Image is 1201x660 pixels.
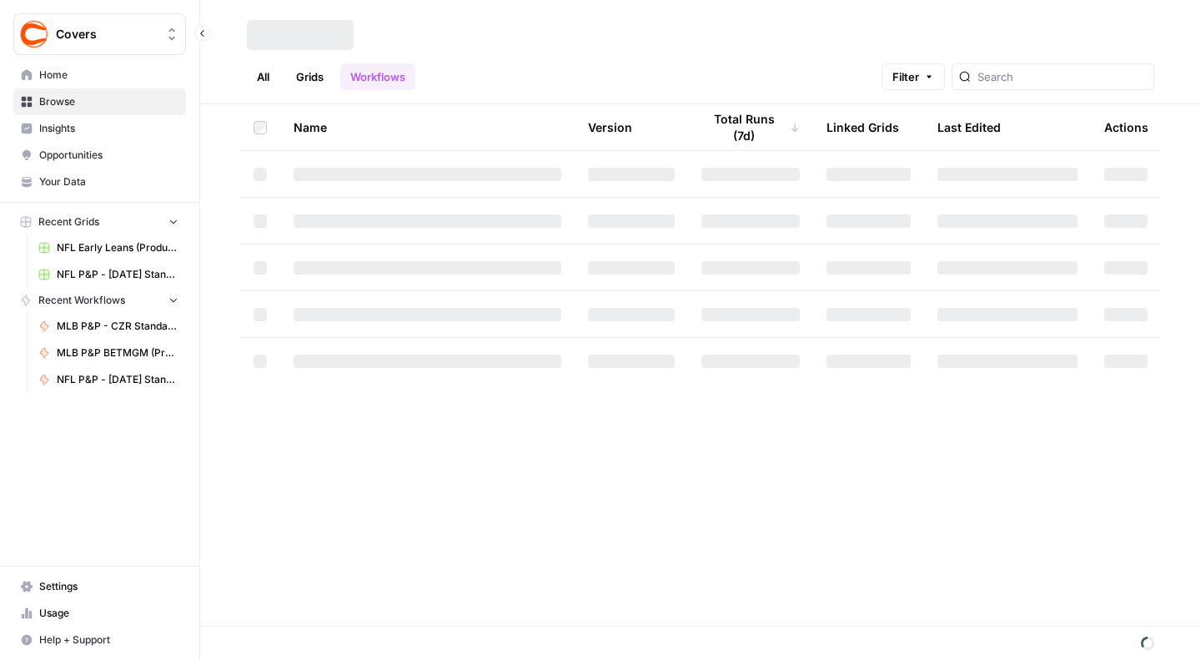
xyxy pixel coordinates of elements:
span: Browse [39,94,178,109]
span: Recent Workflows [38,293,125,308]
span: NFL Early Leans (Production) Grid [57,240,178,255]
a: Opportunities [13,142,186,169]
input: Search [977,68,1147,85]
img: Covers Logo [19,19,49,49]
div: Actions [1104,104,1148,150]
span: NFL P&P - [DATE] Standard (Production) [57,372,178,387]
button: Recent Grids [13,209,186,234]
div: Name [294,104,561,150]
span: Opportunities [39,148,178,163]
div: Linked Grids [827,104,899,150]
a: Insights [13,115,186,142]
span: Filter [892,68,919,85]
a: NFL P&P - [DATE] Standard (Production) [31,366,186,393]
span: Insights [39,121,178,136]
a: Your Data [13,169,186,195]
a: NFL P&P - [DATE] Standard (Production) Grid [31,261,186,288]
span: MLB P&P - CZR Standard (Production) [57,319,178,334]
div: Version [588,104,632,150]
a: Settings [13,573,186,600]
a: NFL Early Leans (Production) Grid [31,234,186,261]
button: Workspace: Covers [13,13,186,55]
div: Last Edited [937,104,1001,150]
div: Total Runs (7d) [701,104,800,150]
span: MLB P&P BETMGM (Production) [57,345,178,360]
a: Usage [13,600,186,627]
a: Grids [286,63,334,90]
span: Help + Support [39,632,178,647]
span: Covers [56,26,157,43]
a: Workflows [340,63,415,90]
a: Home [13,62,186,88]
span: NFL P&P - [DATE] Standard (Production) Grid [57,267,178,282]
a: MLB P&P BETMGM (Production) [31,340,186,366]
button: Recent Workflows [13,288,186,313]
span: Recent Grids [38,214,99,229]
span: Usage [39,606,178,621]
a: All [247,63,279,90]
span: Settings [39,579,178,594]
button: Filter [882,63,945,90]
span: Your Data [39,174,178,189]
a: Browse [13,88,186,115]
a: MLB P&P - CZR Standard (Production) [31,313,186,340]
span: Home [39,68,178,83]
button: Help + Support [13,627,186,653]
